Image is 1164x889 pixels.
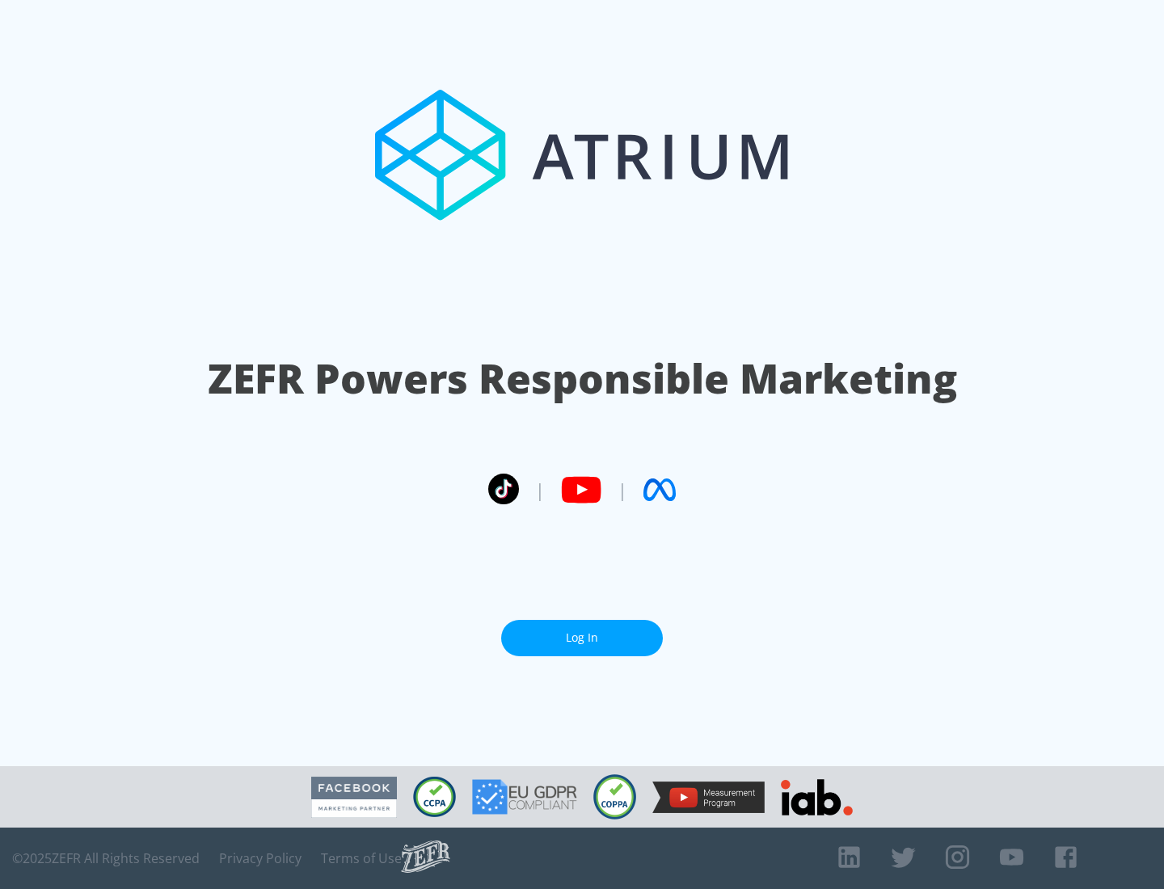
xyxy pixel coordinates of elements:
span: © 2025 ZEFR All Rights Reserved [12,850,200,866]
a: Privacy Policy [219,850,302,866]
img: GDPR Compliant [472,779,577,815]
span: | [535,478,545,502]
h1: ZEFR Powers Responsible Marketing [208,351,957,407]
img: YouTube Measurement Program [652,782,765,813]
img: CCPA Compliant [413,777,456,817]
img: IAB [781,779,853,815]
img: COPPA Compliant [593,774,636,819]
span: | [618,478,627,502]
a: Log In [501,620,663,656]
a: Terms of Use [321,850,402,866]
img: Facebook Marketing Partner [311,777,397,818]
